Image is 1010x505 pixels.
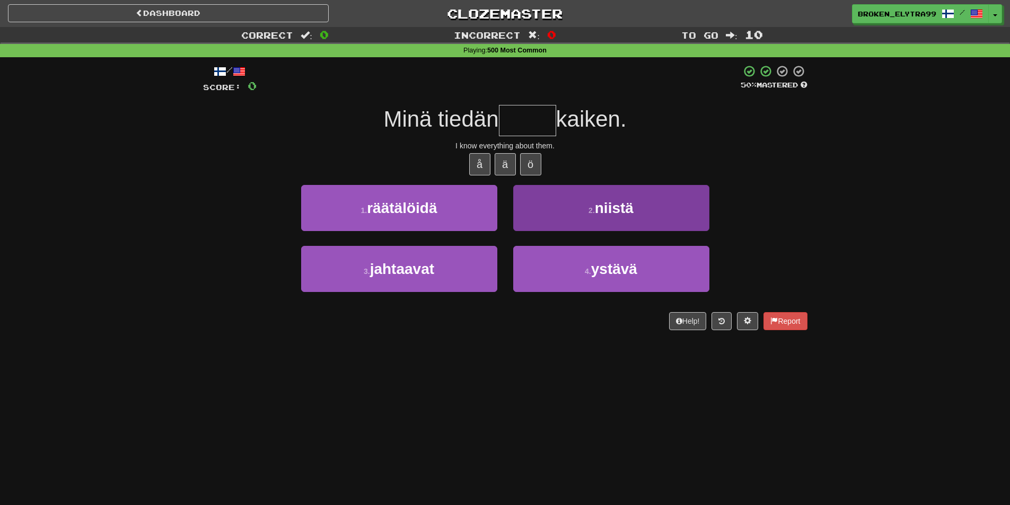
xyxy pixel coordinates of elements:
[763,312,807,330] button: Report
[960,8,965,16] span: /
[741,81,807,90] div: Mastered
[589,206,595,215] small: 2 .
[364,267,370,276] small: 3 .
[745,28,763,41] span: 10
[547,28,556,41] span: 0
[367,200,437,216] span: räätälöidä
[203,140,807,151] div: I know everything about them.
[669,312,707,330] button: Help!
[301,185,497,231] button: 1.räätälöidä
[320,28,329,41] span: 0
[487,47,547,54] strong: 500 Most Common
[8,4,329,22] a: Dashboard
[203,65,257,78] div: /
[858,9,936,19] span: Broken_Elytra993
[681,30,718,40] span: To go
[345,4,665,23] a: Clozemaster
[585,267,591,276] small: 4 .
[469,153,490,175] button: å
[726,31,737,40] span: :
[595,200,634,216] span: niistä
[528,31,540,40] span: :
[591,261,637,277] span: ystävä
[513,246,709,292] button: 4.ystävä
[495,153,516,175] button: ä
[520,153,541,175] button: ö
[301,246,497,292] button: 3.jahtaavat
[370,261,434,277] span: jahtaavat
[301,31,312,40] span: :
[454,30,521,40] span: Incorrect
[852,4,989,23] a: Broken_Elytra993 /
[513,185,709,231] button: 2.niistä
[361,206,367,215] small: 1 .
[383,107,498,131] span: Minä tiedän
[712,312,732,330] button: Round history (alt+y)
[241,30,293,40] span: Correct
[556,107,627,131] span: kaiken.
[248,79,257,92] span: 0
[741,81,757,89] span: 50 %
[203,83,241,92] span: Score:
